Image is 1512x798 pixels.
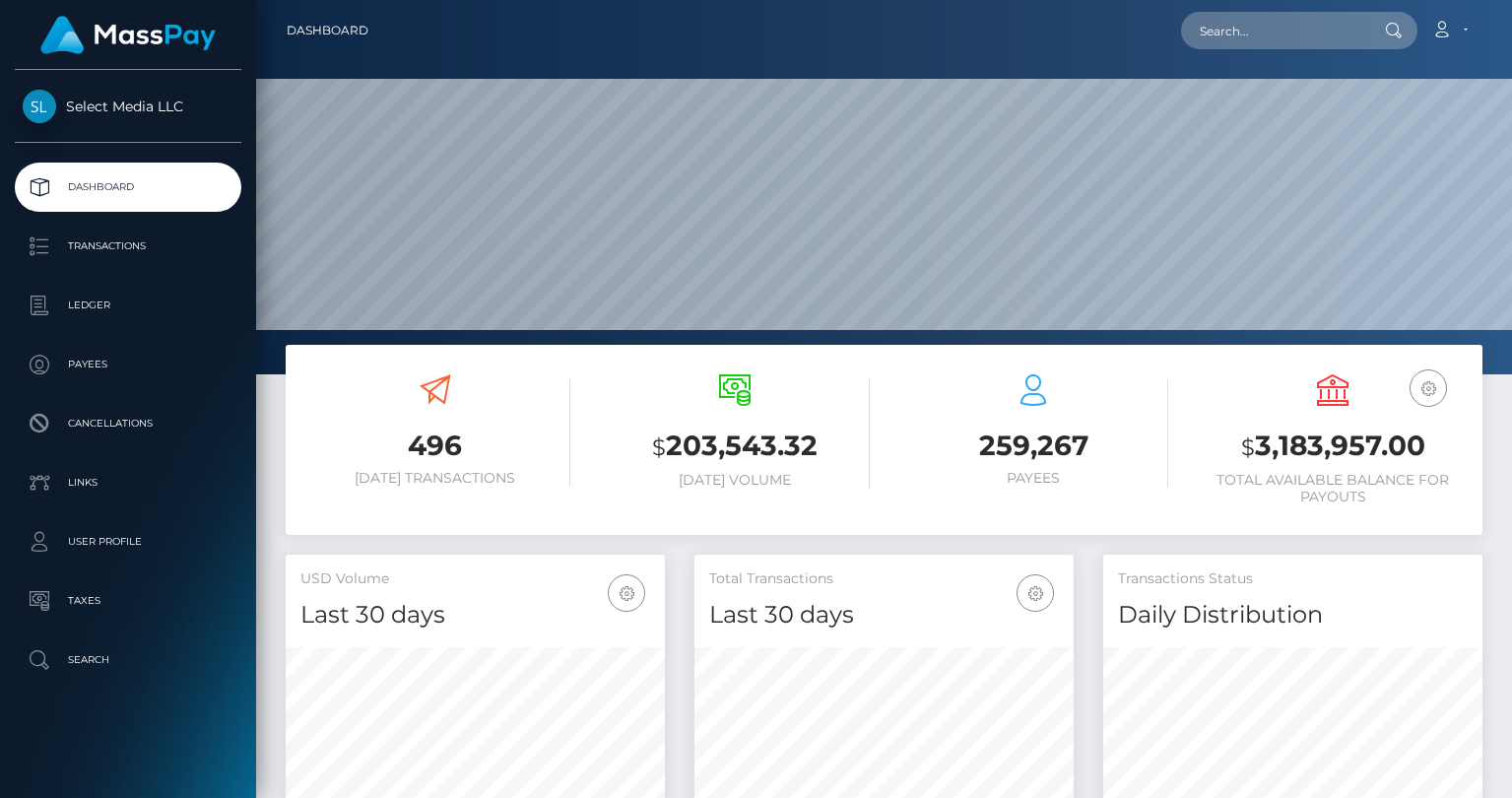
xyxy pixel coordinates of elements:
[23,90,56,123] img: Select Media LLC
[899,427,1169,465] h3: 259,267
[709,569,1059,589] h5: Total Transactions
[1198,427,1468,467] h3: 3,183,957.00
[15,517,241,566] a: User Profile
[652,433,666,461] small: $
[23,172,233,202] p: Dashboard
[1118,569,1468,589] h5: Transactions Status
[40,16,216,54] img: MassPay Logo
[23,586,233,616] p: Taxes
[15,340,241,389] a: Payees
[15,98,241,115] span: Select Media LLC
[300,470,570,487] h6: [DATE] Transactions
[15,399,241,448] a: Cancellations
[300,598,650,632] h4: Last 30 days
[287,10,368,51] a: Dashboard
[23,527,233,557] p: User Profile
[15,635,241,685] a: Search
[15,222,241,271] a: Transactions
[23,409,233,438] p: Cancellations
[15,163,241,212] a: Dashboard
[15,576,241,626] a: Taxes
[1198,472,1468,505] h6: Total Available Balance for Payouts
[23,350,233,379] p: Payees
[600,472,870,489] h6: [DATE] Volume
[600,427,870,467] h3: 203,543.32
[300,427,570,465] h3: 496
[23,645,233,675] p: Search
[15,281,241,330] a: Ledger
[23,232,233,261] p: Transactions
[1118,598,1468,632] h4: Daily Distribution
[709,598,1059,632] h4: Last 30 days
[15,458,241,507] a: Links
[23,291,233,320] p: Ledger
[899,470,1169,487] h6: Payees
[1181,12,1366,49] input: Search...
[1241,433,1255,461] small: $
[23,468,233,498] p: Links
[300,569,650,589] h5: USD Volume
